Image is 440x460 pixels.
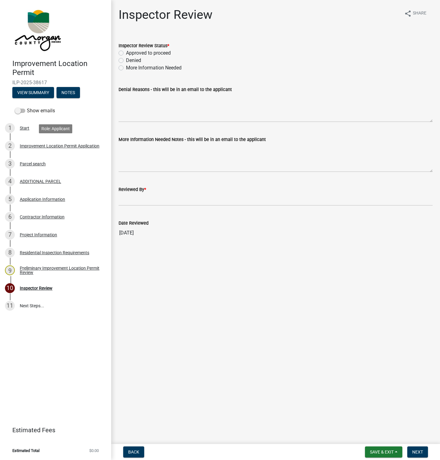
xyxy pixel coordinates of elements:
[20,126,29,130] div: Start
[5,301,15,311] div: 11
[5,230,15,240] div: 7
[20,215,65,219] div: Contractor Information
[39,124,72,133] div: Role: Applicant
[119,7,212,22] h1: Inspector Review
[57,90,80,95] wm-modal-confirm: Notes
[20,144,99,148] div: Improvement Location Permit Application
[12,80,99,85] span: ILP-2025-38617
[12,59,106,77] h4: Improvement Location Permit
[5,176,15,186] div: 4
[89,449,99,453] span: $0.00
[5,123,15,133] div: 1
[20,179,61,184] div: ADDITIONAL PARCEL
[15,107,55,114] label: Show emails
[399,7,431,19] button: shareShare
[5,424,101,436] a: Estimated Fees
[5,283,15,293] div: 10
[5,141,15,151] div: 2
[413,10,426,17] span: Share
[126,57,141,64] label: Denied
[5,248,15,258] div: 8
[119,138,266,142] label: More Information Needed Notes - this will be in an email to the applicant
[128,450,139,454] span: Back
[12,449,40,453] span: Estimated Total
[119,44,169,48] label: Inspector Review Status
[5,159,15,169] div: 3
[20,251,89,255] div: Residential Inspection Requirements
[20,233,57,237] div: Project Information
[5,212,15,222] div: 6
[57,87,80,98] button: Notes
[20,197,65,201] div: Application Information
[126,64,182,72] label: More Information Needed
[119,88,232,92] label: Denial Reasons - this will be in an email to the applicant
[404,10,412,17] i: share
[365,446,402,458] button: Save & Exit
[412,450,423,454] span: Next
[119,188,146,192] label: Reviewed By
[20,286,52,290] div: Inspector Review
[123,446,144,458] button: Back
[20,162,46,166] div: Parcel search
[119,221,149,226] label: Date Reviewed
[12,87,54,98] button: View Summary
[407,446,428,458] button: Next
[126,49,171,57] label: Approved to proceed
[5,265,15,275] div: 9
[12,90,54,95] wm-modal-confirm: Summary
[20,266,101,275] div: Preliminary Improvement Location Permit Review
[12,6,62,53] img: Morgan County, Indiana
[5,194,15,204] div: 5
[370,450,394,454] span: Save & Exit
